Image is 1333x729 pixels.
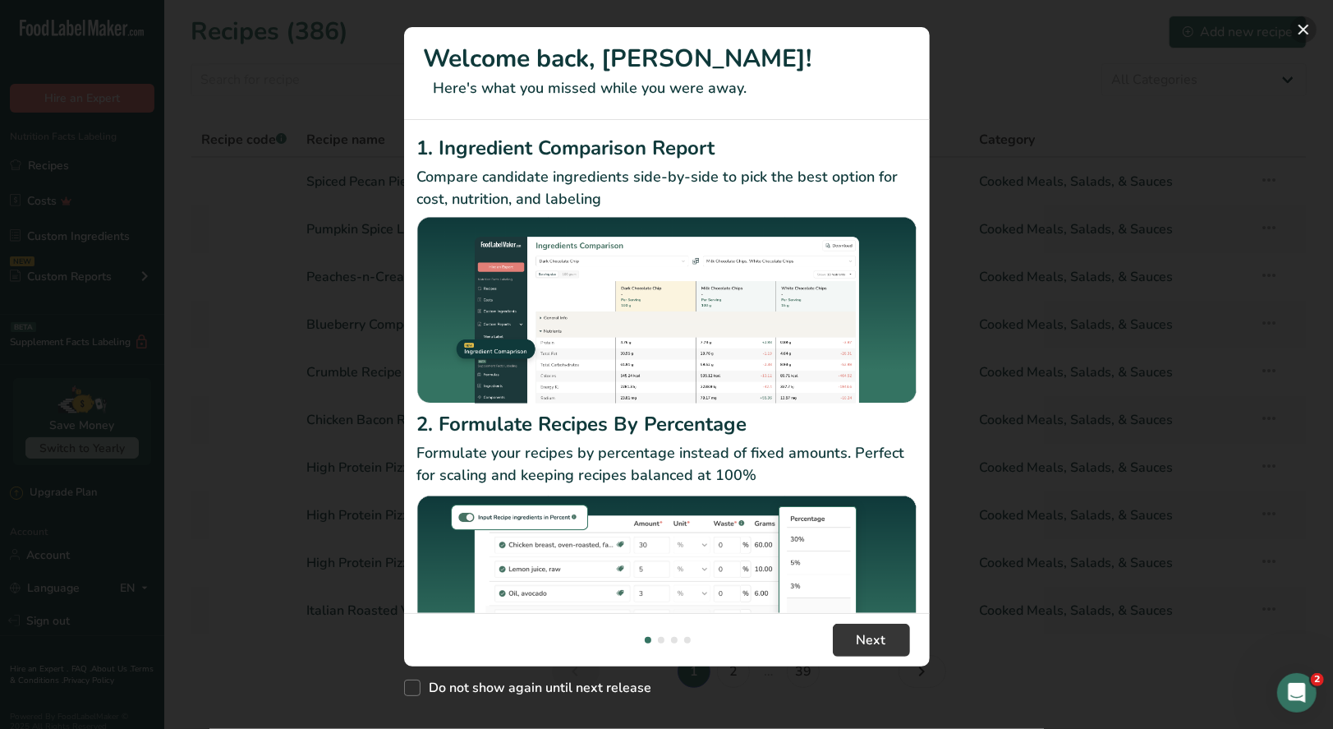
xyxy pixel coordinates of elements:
img: Ingredient Comparison Report [417,217,917,404]
span: Do not show again until next release [421,680,652,696]
img: Formulate Recipes By Percentage [417,493,917,691]
button: Next [833,624,910,657]
p: Compare candidate ingredients side-by-side to pick the best option for cost, nutrition, and labeling [417,166,917,210]
span: 2 [1311,673,1324,686]
h2: 2. Formulate Recipes By Percentage [417,409,917,439]
span: Next [857,630,886,650]
iframe: Intercom live chat [1277,673,1317,713]
h1: Welcome back, [PERSON_NAME]! [424,40,910,77]
h2: 1. Ingredient Comparison Report [417,133,917,163]
p: Here's what you missed while you were away. [424,77,910,99]
p: Formulate your recipes by percentage instead of fixed amounts. Perfect for scaling and keeping re... [417,442,917,487]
